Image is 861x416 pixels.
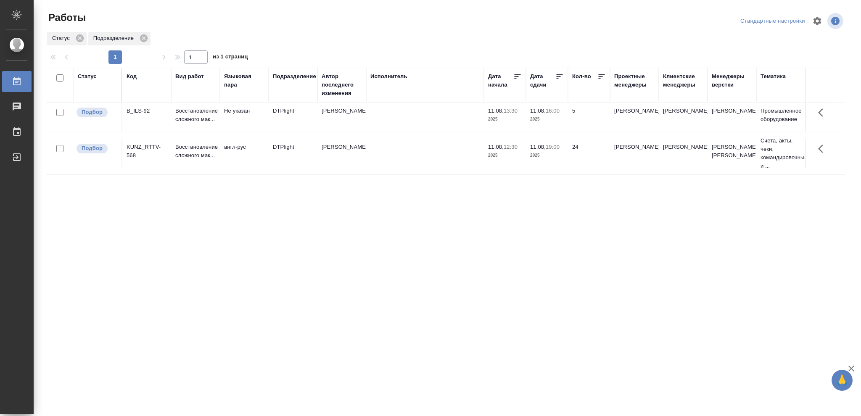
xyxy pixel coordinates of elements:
div: Можно подбирать исполнителей [76,143,117,154]
button: 🙏 [832,370,853,391]
div: Статус [47,32,87,45]
td: англ-рус [220,139,269,168]
td: 24 [568,139,610,168]
p: [PERSON_NAME], [PERSON_NAME] [712,143,752,160]
p: 11.08, [530,108,546,114]
div: Дата сдачи [530,72,555,89]
div: KUNZ_RTTV-568 [127,143,167,160]
div: Автор последнего изменения [322,72,362,97]
span: Настроить таблицу [807,11,827,31]
p: 2025 [488,115,522,124]
div: Код [127,72,137,81]
td: [PERSON_NAME] [659,103,708,132]
div: Кол-во [572,72,591,81]
p: 11.08, [488,144,504,150]
button: Здесь прячутся важные кнопки [813,103,833,123]
p: Подбор [82,144,103,153]
div: Подразделение [273,72,316,81]
div: Клиентские менеджеры [663,72,703,89]
p: [PERSON_NAME] [712,107,752,115]
div: Дата начала [488,72,513,89]
td: DTPlight [269,103,317,132]
div: B_ILS-92 [127,107,167,115]
div: Языковая пара [224,72,264,89]
p: Восстановление сложного мак... [175,107,216,124]
p: Подразделение [93,34,137,42]
div: Статус [78,72,97,81]
td: [PERSON_NAME] [659,139,708,168]
div: Подразделение [88,32,151,45]
span: 🙏 [835,371,849,389]
button: Здесь прячутся важные кнопки [813,139,833,159]
div: Исполнитель [370,72,407,81]
p: 2025 [530,151,564,160]
p: 11.08, [488,108,504,114]
p: 19:00 [546,144,560,150]
p: 2025 [488,151,522,160]
td: [PERSON_NAME] [317,139,366,168]
span: Посмотреть информацию [827,13,845,29]
td: [PERSON_NAME] [610,139,659,168]
p: Восстановление сложного мак... [175,143,216,160]
span: из 1 страниц [213,52,248,64]
div: Проектные менеджеры [614,72,655,89]
span: Работы [46,11,86,24]
p: 2025 [530,115,564,124]
p: Промышленное оборудование [761,107,801,124]
td: [PERSON_NAME] [317,103,366,132]
p: Счета, акты, чеки, командировочные и ... [761,137,801,170]
p: 16:00 [546,108,560,114]
div: Менеджеры верстки [712,72,752,89]
p: Статус [52,34,73,42]
div: Тематика [761,72,786,81]
p: 12:30 [504,144,518,150]
p: Подбор [82,108,103,116]
p: 11.08, [530,144,546,150]
div: Можно подбирать исполнителей [76,107,117,118]
p: 13:30 [504,108,518,114]
td: 5 [568,103,610,132]
td: Не указан [220,103,269,132]
td: [PERSON_NAME] [610,103,659,132]
td: DTPlight [269,139,317,168]
div: split button [738,15,807,28]
div: Вид работ [175,72,204,81]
